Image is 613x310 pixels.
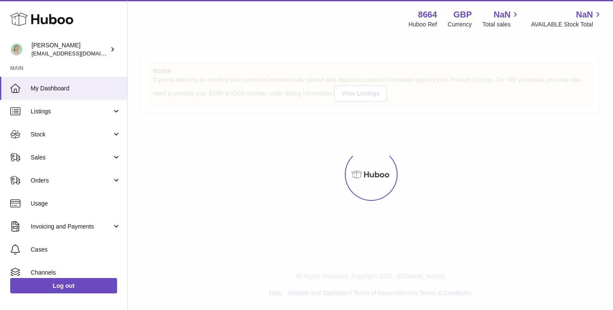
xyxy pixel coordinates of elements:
div: Currency [448,20,472,29]
strong: GBP [453,9,472,20]
div: Huboo Ref [409,20,437,29]
strong: 8664 [418,9,437,20]
span: My Dashboard [31,84,121,93]
span: AVAILABLE Stock Total [531,20,603,29]
span: Channels [31,269,121,277]
span: Listings [31,107,112,116]
span: Orders [31,177,112,185]
img: hello@thefacialcuppingexpert.com [10,43,23,56]
span: NaN [576,9,593,20]
span: Invoicing and Payments [31,223,112,231]
span: Cases [31,246,121,254]
span: Stock [31,130,112,139]
span: [EMAIL_ADDRESS][DOMAIN_NAME] [32,50,125,57]
span: Total sales [482,20,520,29]
a: Log out [10,278,117,293]
a: NaN AVAILABLE Stock Total [531,9,603,29]
span: NaN [493,9,510,20]
div: [PERSON_NAME] [32,41,108,58]
span: Usage [31,200,121,208]
a: NaN Total sales [482,9,520,29]
span: Sales [31,154,112,162]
